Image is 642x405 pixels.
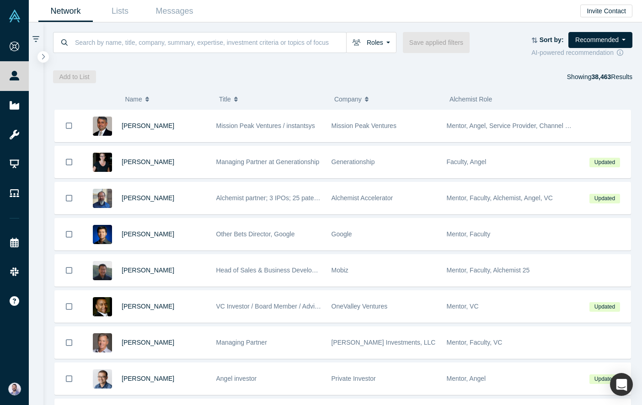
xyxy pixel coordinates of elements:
img: Alchemist Vault Logo [8,10,21,22]
button: Add to List [53,70,96,83]
div: AI-powered recommendation [531,48,632,58]
button: Invite Contact [580,5,632,17]
span: Title [219,90,231,109]
span: Alchemist Role [449,96,492,103]
strong: Sort by: [540,36,564,43]
a: [PERSON_NAME] [122,230,174,238]
img: Danny Chee's Profile Image [93,369,112,389]
span: Mentor, VC [447,303,479,310]
span: Mentor, Faculty, VC [447,339,503,346]
span: Mentor, Faculty, Alchemist, Angel, VC [447,194,553,202]
img: Steven Kan's Profile Image [93,225,112,244]
span: VC Investor / Board Member / Advisor [216,303,324,310]
img: Adam Sah's Profile Image [93,189,112,208]
button: Bookmark [55,255,83,286]
span: Angel investor [216,375,257,382]
span: Mentor, Angel [447,375,486,382]
span: Mentor, Faculty, Alchemist 25 [447,266,530,274]
span: Managing Partner at Generationship [216,158,320,165]
button: Title [219,90,325,109]
button: Bookmark [55,218,83,250]
a: [PERSON_NAME] [122,194,174,202]
span: Alchemist partner; 3 IPOs; 25 patents; VC and angel; early Google eng [216,194,417,202]
a: Lists [93,0,147,22]
span: Private Investor [332,375,376,382]
img: Sam Jadali's Account [8,383,21,395]
span: Faculty, Angel [447,158,487,165]
a: [PERSON_NAME] [122,303,174,310]
button: Save applied filters [403,32,470,53]
button: Name [125,90,209,109]
a: [PERSON_NAME] [122,375,174,382]
span: Mission Peak Ventures [332,122,396,129]
span: Other Bets Director, Google [216,230,295,238]
span: OneValley Ventures [332,303,388,310]
span: Mobiz [332,266,348,274]
img: Michael Chang's Profile Image [93,261,112,280]
a: [PERSON_NAME] [122,339,174,346]
button: Bookmark [55,363,83,394]
button: Company [334,90,440,109]
button: Recommended [568,32,632,48]
button: Bookmark [55,291,83,322]
button: Bookmark [55,327,83,358]
a: Messages [147,0,202,22]
span: Updated [589,302,620,312]
span: [PERSON_NAME] Investments, LLC [332,339,436,346]
button: Bookmark [55,182,83,214]
span: Managing Partner [216,339,267,346]
img: Steve King's Profile Image [93,333,112,352]
button: Roles [346,32,396,53]
span: Updated [589,194,620,203]
span: Generationship [332,158,375,165]
span: Mentor, Faculty [447,230,491,238]
a: [PERSON_NAME] [122,122,174,129]
span: Alchemist Accelerator [332,194,393,202]
img: Juan Scarlett's Profile Image [93,297,112,316]
span: Mentor, Angel, Service Provider, Channel Partner, VC [447,122,599,129]
a: Network [38,0,93,22]
span: Google [332,230,352,238]
button: Bookmark [55,146,83,178]
strong: 38,463 [591,73,611,80]
button: Bookmark [55,110,83,142]
span: Updated [589,374,620,384]
a: [PERSON_NAME] [122,158,174,165]
div: Showing [567,70,632,83]
span: Mission Peak Ventures / instantsys [216,122,315,129]
a: [PERSON_NAME] [122,266,174,274]
span: Updated [589,158,620,167]
input: Search by name, title, company, summary, expertise, investment criteria or topics of focus [74,32,346,53]
span: Head of Sales & Business Development (interim) [216,266,355,274]
img: Vipin Chawla's Profile Image [93,117,112,136]
span: Results [591,73,632,80]
span: Company [334,90,362,109]
img: Rachel Chalmers's Profile Image [93,153,112,172]
span: Name [125,90,142,109]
